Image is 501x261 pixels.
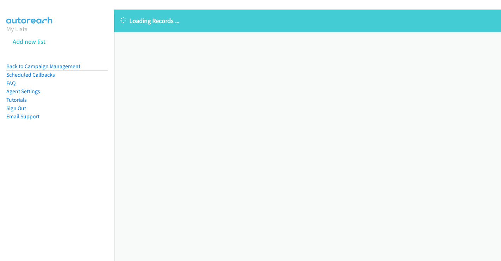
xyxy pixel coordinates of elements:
[6,105,26,112] a: Sign Out
[6,63,80,70] a: Back to Campaign Management
[13,37,45,46] a: Add new list
[6,88,40,95] a: Agent Settings
[6,113,39,120] a: Email Support
[6,96,27,103] a: Tutorials
[120,16,495,25] p: Loading Records ...
[6,25,27,33] a: My Lists
[6,80,16,87] a: FAQ
[6,71,55,78] a: Scheduled Callbacks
